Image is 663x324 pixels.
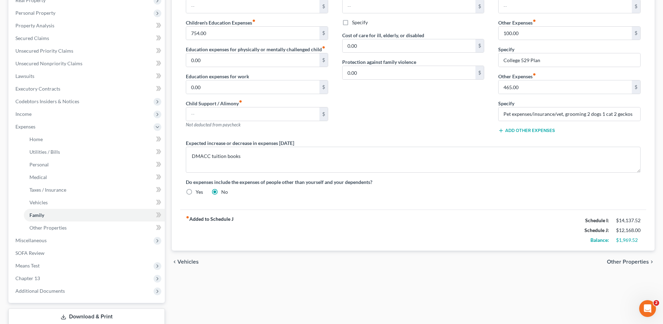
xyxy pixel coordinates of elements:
[10,19,165,32] a: Property Analysis
[186,107,319,121] input: --
[616,217,641,224] div: $14,137.52
[186,53,319,67] input: --
[186,46,325,53] label: Education expenses for physically or mentally challenged child
[15,10,55,16] span: Personal Property
[342,32,424,39] label: Cost of care for ill, elderly, or disabled
[616,227,641,234] div: $12,168.00
[29,174,47,180] span: Medical
[632,80,640,94] div: $
[186,80,319,94] input: --
[24,196,165,209] a: Vehicles
[24,133,165,146] a: Home
[616,237,641,244] div: $1,969.52
[498,73,536,80] label: Other Expenses
[15,22,54,28] span: Property Analysis
[322,46,325,49] i: fiber_manual_record
[15,124,35,130] span: Expenses
[10,82,165,95] a: Executory Contracts
[15,111,32,117] span: Income
[24,158,165,171] a: Personal
[590,237,609,243] strong: Balance:
[498,100,514,107] label: Specify
[499,27,632,40] input: --
[29,212,44,218] span: Family
[498,46,514,53] label: Specify
[24,184,165,196] a: Taxes / Insurance
[15,98,79,104] span: Codebtors Insiders & Notices
[15,250,45,256] span: SOFA Review
[343,66,476,79] input: --
[15,288,65,294] span: Additional Documents
[186,178,641,186] label: Do expenses include the expenses of people other than yourself and your dependents?
[499,53,640,67] input: Specify...
[186,216,189,219] i: fiber_manual_record
[29,161,49,167] span: Personal
[29,187,66,193] span: Taxes / Insurance
[10,247,165,259] a: SOFA Review
[221,189,228,196] label: No
[15,48,73,54] span: Unsecured Priority Claims
[654,300,659,306] span: 2
[15,275,40,281] span: Chapter 13
[352,19,368,26] label: Specify
[10,45,165,57] a: Unsecured Priority Claims
[252,19,256,22] i: fiber_manual_record
[319,27,328,40] div: $
[10,70,165,82] a: Lawsuits
[24,221,165,234] a: Other Properties
[342,58,416,66] label: Protection against family violence
[632,27,640,40] div: $
[186,100,242,107] label: Child Support / Alimony
[498,128,555,133] button: Add Other Expenses
[24,146,165,158] a: Utilities / Bills
[639,300,656,317] iframe: Intercom live chat
[15,60,82,66] span: Unsecured Nonpriority Claims
[10,32,165,45] a: Secured Claims
[177,259,199,265] span: Vehicles
[498,19,536,26] label: Other Expenses
[172,259,177,265] i: chevron_left
[15,86,60,92] span: Executory Contracts
[585,217,609,223] strong: Schedule I:
[475,66,484,79] div: $
[649,259,655,265] i: chevron_right
[172,259,199,265] button: chevron_left Vehicles
[29,149,60,155] span: Utilities / Bills
[584,227,609,233] strong: Schedule J:
[15,237,47,243] span: Miscellaneous
[499,107,640,121] input: Specify...
[15,35,49,41] span: Secured Claims
[343,39,476,53] input: --
[533,19,536,22] i: fiber_manual_record
[607,259,655,265] button: Other Properties chevron_right
[239,100,242,103] i: fiber_manual_record
[10,57,165,70] a: Unsecured Nonpriority Claims
[186,216,234,245] strong: Added to Schedule J
[186,122,241,127] span: Not deducted from paycheck
[475,39,484,53] div: $
[186,27,319,40] input: --
[319,80,328,94] div: $
[29,136,43,142] span: Home
[319,107,328,121] div: $
[607,259,649,265] span: Other Properties
[533,73,536,76] i: fiber_manual_record
[24,209,165,221] a: Family
[29,225,67,231] span: Other Properties
[319,53,328,67] div: $
[15,73,34,79] span: Lawsuits
[29,199,48,205] span: Vehicles
[24,171,165,184] a: Medical
[499,80,632,94] input: --
[186,73,249,80] label: Education expenses for work
[186,139,294,147] label: Expected increase or decrease in expenses [DATE]
[15,263,40,269] span: Means Test
[196,189,203,196] label: Yes
[186,19,256,26] label: Children's Education Expenses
